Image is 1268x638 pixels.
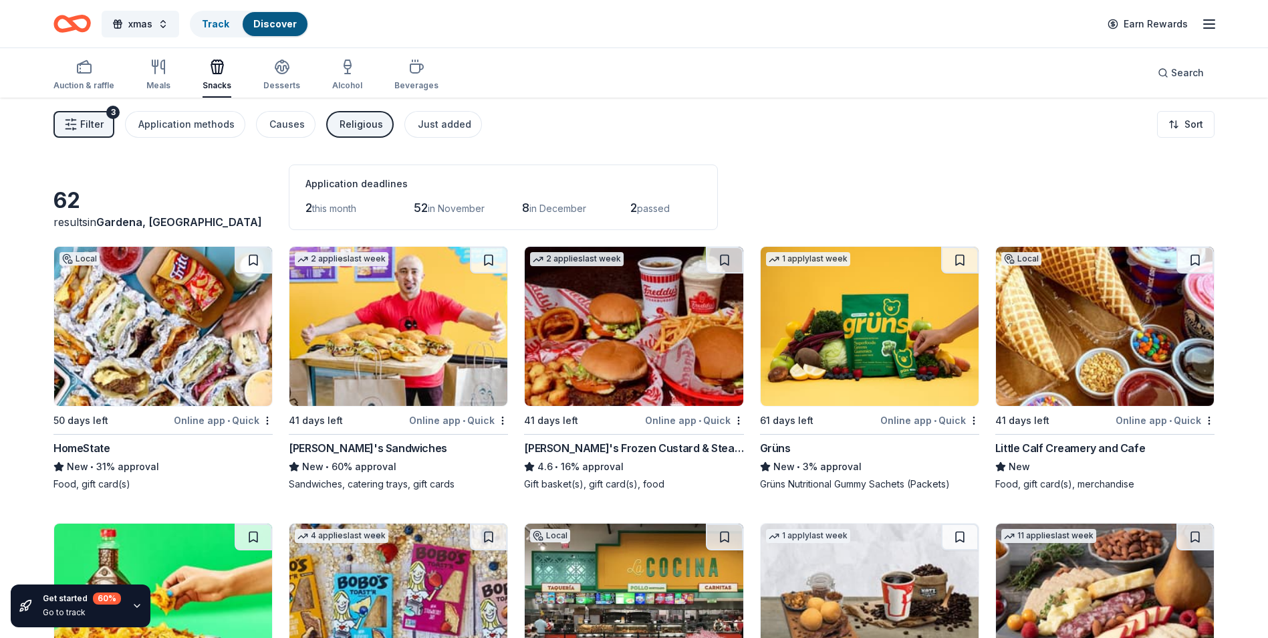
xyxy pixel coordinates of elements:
[125,111,245,138] button: Application methods
[53,459,273,475] div: 31% approval
[88,215,262,229] span: in
[995,413,1049,429] div: 41 days left
[312,203,356,214] span: this month
[996,247,1214,406] img: Image for Little Calf Creamery and Cafe
[174,412,273,429] div: Online app Quick
[289,413,343,429] div: 41 days left
[418,116,471,132] div: Just added
[530,529,570,542] div: Local
[699,415,701,426] span: •
[53,440,110,456] div: HomeState
[404,111,482,138] button: Just added
[1184,116,1203,132] span: Sort
[522,201,529,215] span: 8
[760,246,979,491] a: Image for Grüns1 applylast week61 days leftOnline app•QuickGrünsNew•3% approvalGrüns Nutritional ...
[43,607,121,618] div: Go to track
[555,461,559,472] span: •
[305,201,312,215] span: 2
[146,80,170,91] div: Meals
[106,106,120,119] div: 3
[128,16,152,32] span: xmas
[67,459,88,475] span: New
[190,11,309,37] button: TrackDiscover
[645,412,744,429] div: Online app Quick
[90,461,94,472] span: •
[102,11,179,37] button: xmas
[43,593,121,605] div: Get started
[934,415,936,426] span: •
[326,111,394,138] button: Religious
[537,459,553,475] span: 4.6
[138,116,235,132] div: Application methods
[630,201,637,215] span: 2
[256,111,315,138] button: Causes
[302,459,324,475] span: New
[289,247,507,406] img: Image for Ike's Sandwiches
[53,187,273,214] div: 62
[59,252,100,265] div: Local
[394,80,438,91] div: Beverages
[263,54,300,98] button: Desserts
[289,440,447,456] div: [PERSON_NAME]'s Sandwiches
[53,8,91,39] a: Home
[93,593,121,605] div: 60 %
[880,412,979,429] div: Online app Quick
[202,18,229,29] a: Track
[524,246,743,491] a: Image for Freddy's Frozen Custard & Steakburgers2 applieslast week41 days leftOnline app•Quick[PE...
[797,461,800,472] span: •
[53,111,114,138] button: Filter3
[54,247,272,406] img: Image for HomeState
[326,461,330,472] span: •
[394,54,438,98] button: Beverages
[53,246,273,491] a: Image for HomeStateLocal50 days leftOnline app•QuickHomeStateNew•31% approvalFood, gift card(s)
[524,413,578,429] div: 41 days left
[530,252,624,266] div: 2 applies last week
[305,176,701,192] div: Application deadlines
[761,247,979,406] img: Image for Grüns
[1001,529,1096,543] div: 11 applies last week
[525,247,743,406] img: Image for Freddy's Frozen Custard & Steakburgers
[96,215,262,229] span: Gardena, [GEOGRAPHIC_DATA]
[332,54,362,98] button: Alcohol
[637,203,670,214] span: passed
[269,116,305,132] div: Causes
[295,529,388,543] div: 4 applies last week
[760,459,979,475] div: 3% approval
[766,529,850,543] div: 1 apply last week
[760,477,979,491] div: Grüns Nutritional Gummy Sachets (Packets)
[1157,111,1215,138] button: Sort
[289,246,508,491] a: Image for Ike's Sandwiches2 applieslast week41 days leftOnline app•Quick[PERSON_NAME]'s Sandwiche...
[340,116,383,132] div: Religious
[529,203,586,214] span: in December
[1169,415,1172,426] span: •
[524,440,743,456] div: [PERSON_NAME]'s Frozen Custard & Steakburgers
[53,80,114,91] div: Auction & raffle
[1001,252,1041,265] div: Local
[53,413,108,429] div: 50 days left
[53,214,273,230] div: results
[766,252,850,266] div: 1 apply last week
[773,459,795,475] span: New
[53,477,273,491] div: Food, gift card(s)
[463,415,465,426] span: •
[80,116,104,132] span: Filter
[289,477,508,491] div: Sandwiches, catering trays, gift cards
[253,18,297,29] a: Discover
[53,54,114,98] button: Auction & raffle
[227,415,230,426] span: •
[995,477,1215,491] div: Food, gift card(s), merchandise
[146,54,170,98] button: Meals
[295,252,388,266] div: 2 applies last week
[1171,65,1204,81] span: Search
[524,477,743,491] div: Gift basket(s), gift card(s), food
[409,412,508,429] div: Online app Quick
[995,246,1215,491] a: Image for Little Calf Creamery and CafeLocal41 days leftOnline app•QuickLittle Calf Creamery and ...
[760,413,813,429] div: 61 days left
[524,459,743,475] div: 16% approval
[203,54,231,98] button: Snacks
[1116,412,1215,429] div: Online app Quick
[263,80,300,91] div: Desserts
[1100,12,1196,36] a: Earn Rewards
[1009,459,1030,475] span: New
[760,440,791,456] div: Grüns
